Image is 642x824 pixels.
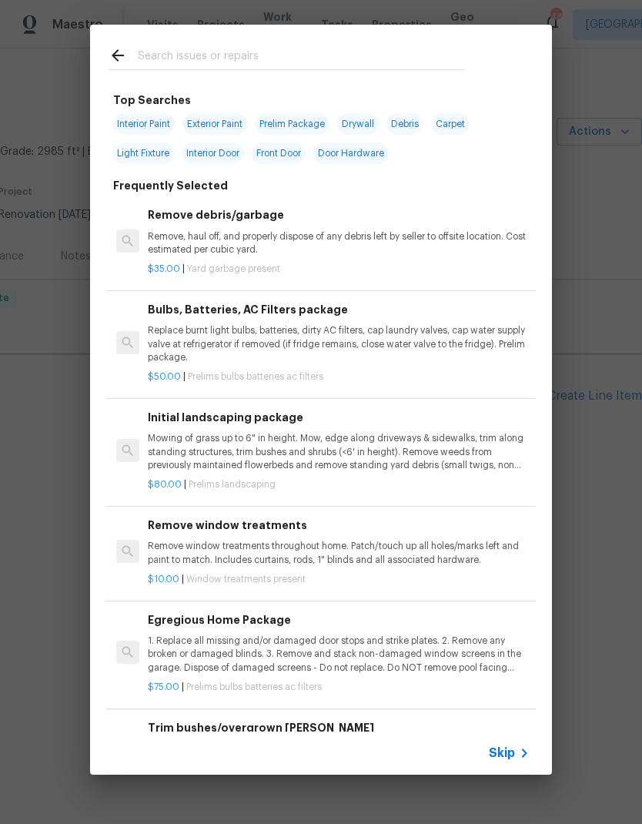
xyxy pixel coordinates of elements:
[148,573,530,586] p: |
[148,372,181,381] span: $50.00
[182,142,244,164] span: Interior Door
[148,432,530,471] p: Mowing of grass up to 6" in height. Mow, edge along driveways & sidewalks, trim along standing st...
[337,113,379,135] span: Drywall
[187,264,280,273] span: Yard garbage present
[148,264,180,273] span: $35.00
[431,113,470,135] span: Carpet
[489,745,515,761] span: Skip
[148,480,182,489] span: $80.00
[113,92,191,109] h6: Top Searches
[148,263,530,276] p: |
[148,478,530,491] p: |
[113,177,228,194] h6: Frequently Selected
[148,681,530,694] p: |
[148,206,530,223] h6: Remove debris/garbage
[148,540,530,566] p: Remove window treatments throughout home. Patch/touch up all holes/marks left and paint to match....
[148,635,530,674] p: 1. Replace all missing and/or damaged door stops and strike plates. 2. Remove any broken or damag...
[138,46,464,69] input: Search issues or repairs
[148,324,530,363] p: Replace burnt light bulbs, batteries, dirty AC filters, cap laundry valves, cap water supply valv...
[148,719,530,736] h6: Trim bushes/overgrown [PERSON_NAME]
[255,113,329,135] span: Prelim Package
[112,142,174,164] span: Light Fixture
[112,113,175,135] span: Interior Paint
[148,574,179,584] span: $10.00
[188,372,323,381] span: Prelims bulbs batteries ac filters
[386,113,423,135] span: Debris
[148,409,530,426] h6: Initial landscaping package
[148,301,530,318] h6: Bulbs, Batteries, AC Filters package
[186,574,306,584] span: Window treatments present
[189,480,276,489] span: Prelims landscaping
[148,230,530,256] p: Remove, haul off, and properly dispose of any debris left by seller to offsite location. Cost est...
[186,682,322,692] span: Prelims bulbs batteries ac filters
[182,113,247,135] span: Exterior Paint
[148,611,530,628] h6: Egregious Home Package
[148,370,530,384] p: |
[313,142,389,164] span: Door Hardware
[148,517,530,534] h6: Remove window treatments
[252,142,306,164] span: Front Door
[148,682,179,692] span: $75.00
